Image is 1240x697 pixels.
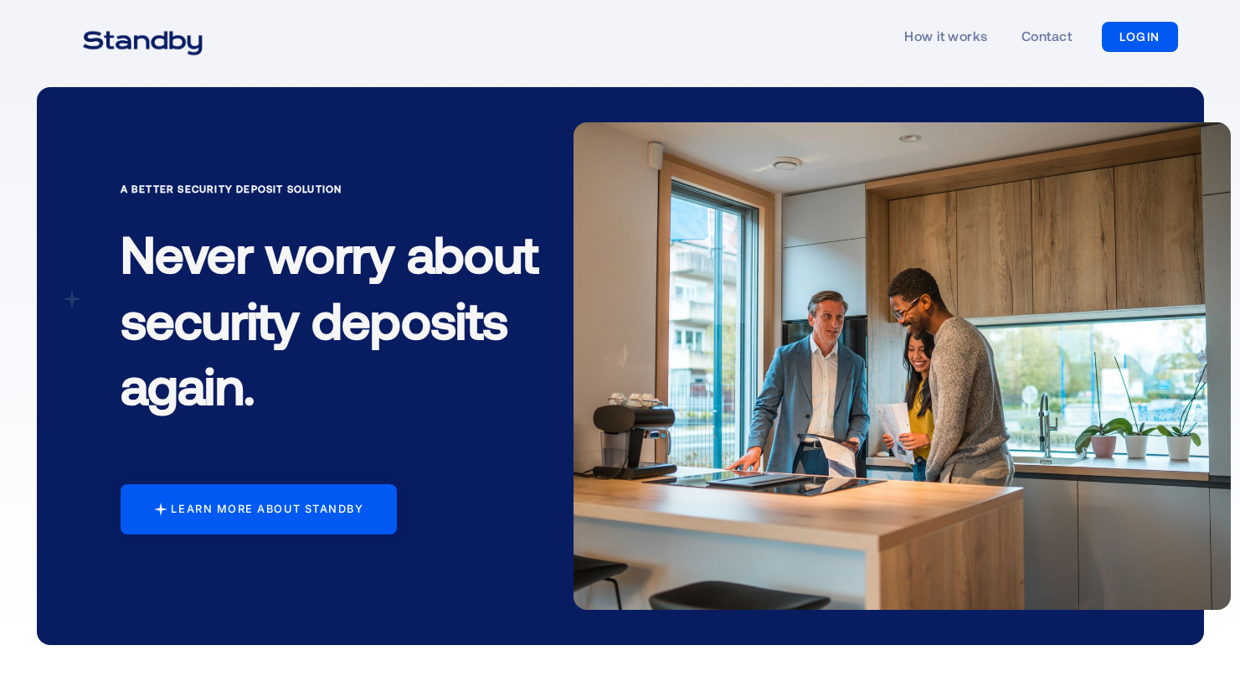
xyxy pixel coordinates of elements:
a: LOGIN [1102,22,1178,52]
div: Learn more about standby [171,503,363,516]
div: A Better Security Deposit Solution [121,180,548,197]
a: Learn more about standby [121,484,398,534]
h1: Never worry about security deposits again. [121,207,548,444]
